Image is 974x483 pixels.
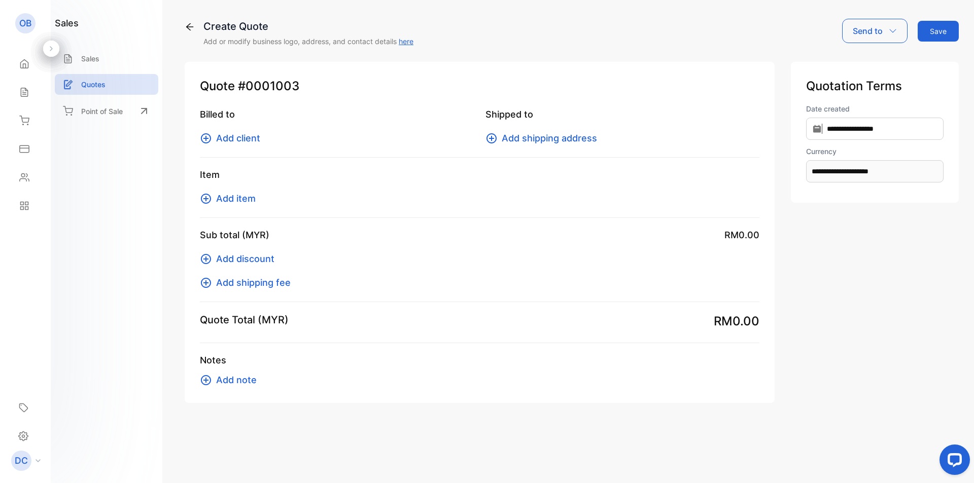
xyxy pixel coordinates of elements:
button: Add discount [200,252,281,266]
a: here [399,37,413,46]
p: Quote [200,77,759,95]
span: Add shipping fee [216,276,291,289]
button: Add shipping fee [200,276,297,289]
h1: sales [55,16,79,30]
span: Add client [216,131,260,145]
p: Sales [81,53,99,64]
span: Add discount [216,252,274,266]
p: Point of Sale [81,106,123,117]
a: Sales [55,48,158,69]
button: Add item [200,192,262,205]
a: Quotes [55,74,158,95]
a: Point of Sale [55,100,158,122]
p: Item [200,168,759,181]
p: DC [15,454,28,467]
p: Shipped to [485,107,759,121]
span: Add item [216,192,256,205]
button: Save [918,21,959,42]
iframe: LiveChat chat widget [931,440,974,483]
button: Add client [200,131,266,145]
span: RM0.00 [724,228,759,242]
p: Notes [200,353,759,367]
span: Add note [216,373,257,387]
p: Send to [853,25,883,37]
label: Date created [806,103,944,114]
button: Send to [842,19,908,43]
p: Quotes [81,79,106,90]
div: Create Quote [203,19,413,34]
p: Quote Total (MYR) [200,312,289,327]
span: #0001003 [238,77,299,95]
p: Add or modify business logo, address, and contact details [203,36,413,47]
span: RM0.00 [714,312,759,330]
button: Add shipping address [485,131,603,145]
p: OB [19,17,31,30]
p: Billed to [200,107,473,121]
span: Add shipping address [502,131,597,145]
p: Quotation Terms [806,77,944,95]
p: Sub total (MYR) [200,228,269,242]
button: Add note [200,373,263,387]
label: Currency [806,146,944,157]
